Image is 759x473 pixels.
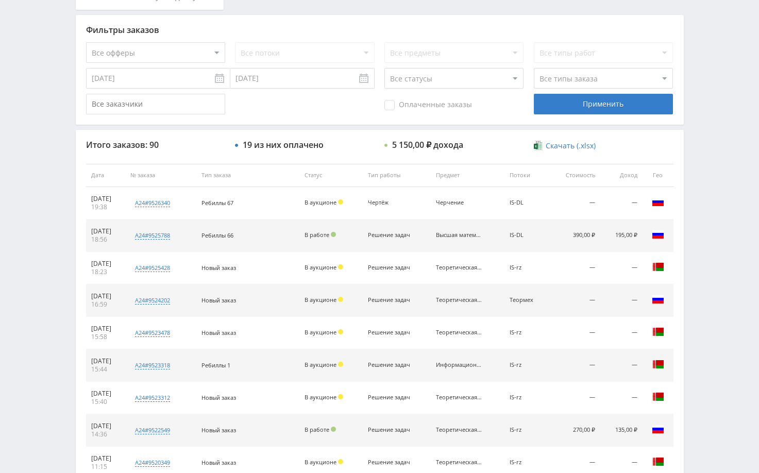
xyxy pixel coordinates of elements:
[135,231,170,240] div: a24#9525788
[549,164,600,187] th: Стоимость
[436,362,482,368] div: Информационные технологии
[91,325,121,333] div: [DATE]
[201,199,233,207] span: Ребиллы 67
[368,199,414,206] div: Чертёж
[243,140,324,149] div: 19 из них оплачено
[91,357,121,365] div: [DATE]
[135,459,170,467] div: a24#9520349
[91,398,121,406] div: 15:40
[91,463,121,471] div: 11:15
[201,394,236,401] span: Новый заказ
[600,382,643,414] td: —
[643,164,673,187] th: Гео
[368,459,414,466] div: Решение задач
[510,297,544,303] div: Теормех
[201,231,233,239] span: Ребиллы 66
[91,333,121,341] div: 15:58
[338,199,343,205] span: Холд
[305,231,329,239] span: В работе
[368,297,414,303] div: Решение задач
[196,164,299,187] th: Тип заказа
[91,430,121,438] div: 14:36
[338,264,343,269] span: Холд
[368,232,414,239] div: Решение задач
[86,140,225,149] div: Итого заказов: 90
[331,427,336,432] span: Подтвержден
[549,252,600,284] td: —
[436,329,482,336] div: Теоретическая механика
[652,326,664,338] img: blr.png
[652,455,664,468] img: blr.png
[384,100,472,110] span: Оплаченные заказы
[86,164,126,187] th: Дата
[600,252,643,284] td: —
[600,284,643,317] td: —
[305,263,336,271] span: В аукционе
[431,164,504,187] th: Предмет
[436,427,482,433] div: Теоретическая механика
[549,414,600,447] td: 270,00 ₽
[510,232,544,239] div: IS-DL
[652,423,664,435] img: rus.png
[91,300,121,309] div: 16:59
[201,361,230,369] span: Ребиллы 1
[549,317,600,349] td: —
[86,94,225,114] input: Все заказчики
[135,264,170,272] div: a24#9525428
[338,362,343,367] span: Холд
[549,284,600,317] td: —
[91,203,121,211] div: 19:38
[91,235,121,244] div: 18:56
[338,459,343,464] span: Холд
[510,427,544,433] div: IS-rz
[305,296,336,303] span: В аукционе
[652,358,664,370] img: blr.png
[91,227,121,235] div: [DATE]
[305,198,336,206] span: В аукционе
[305,393,336,401] span: В аукционе
[91,390,121,398] div: [DATE]
[510,264,544,271] div: IS-rz
[91,268,121,276] div: 18:23
[368,394,414,401] div: Решение задач
[135,394,170,402] div: a24#9523312
[305,361,336,368] span: В аукционе
[135,426,170,434] div: a24#9522549
[549,187,600,219] td: —
[201,264,236,272] span: Новый заказ
[600,414,643,447] td: 135,00 ₽
[652,261,664,273] img: blr.png
[549,349,600,382] td: —
[504,164,549,187] th: Потоки
[436,459,482,466] div: Теоретическая механика
[652,391,664,403] img: blr.png
[338,394,343,399] span: Холд
[436,297,482,303] div: Теоретическая механика
[299,164,363,187] th: Статус
[368,329,414,336] div: Решение задач
[652,293,664,306] img: rus.png
[305,458,336,466] span: В аукционе
[135,296,170,305] div: a24#9524202
[600,187,643,219] td: —
[510,329,544,336] div: IS-rz
[91,422,121,430] div: [DATE]
[549,382,600,414] td: —
[510,394,544,401] div: IS-rz
[201,329,236,336] span: Новый заказ
[600,349,643,382] td: —
[305,328,336,336] span: В аукционе
[436,394,482,401] div: Теоретическая механика
[534,140,543,150] img: xlsx
[135,329,170,337] div: a24#9523478
[436,232,482,239] div: Высшая математика
[201,459,236,466] span: Новый заказ
[652,228,664,241] img: rus.png
[91,260,121,268] div: [DATE]
[363,164,431,187] th: Тип работы
[91,365,121,374] div: 15:44
[368,264,414,271] div: Решение задач
[652,196,664,208] img: rus.png
[510,459,544,466] div: IS-rz
[600,317,643,349] td: —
